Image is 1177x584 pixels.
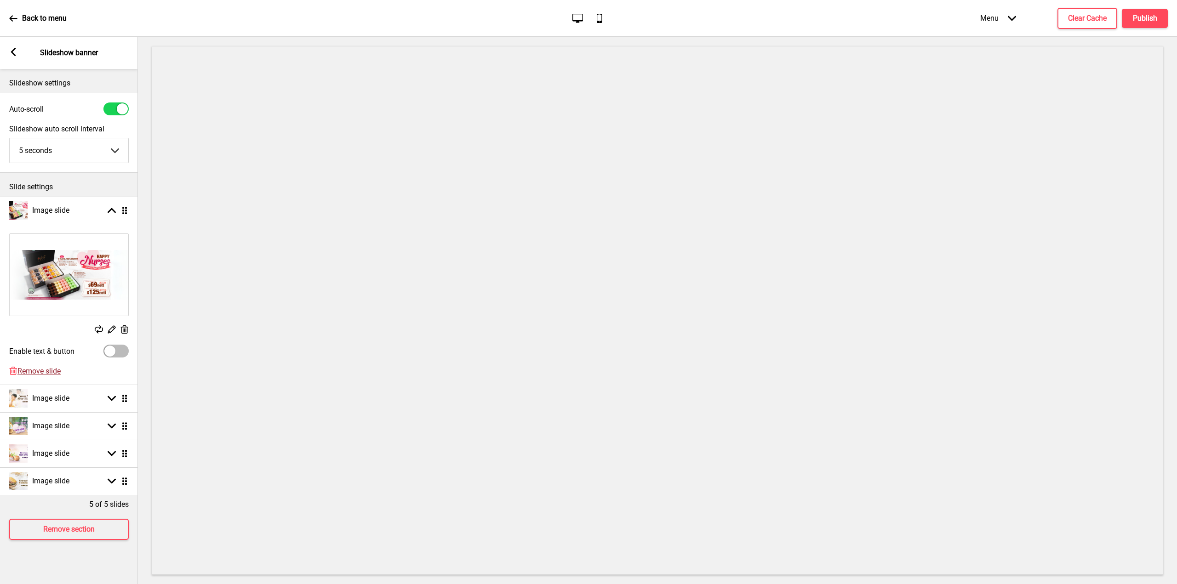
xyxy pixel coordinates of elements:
p: Slideshow banner [40,48,98,58]
label: Auto-scroll [9,105,44,113]
h4: Image slide [32,476,69,486]
h4: Clear Cache [1068,13,1107,23]
label: Slideshow auto scroll interval [9,125,129,133]
a: Back to menu [9,6,67,31]
button: Remove section [9,519,129,540]
p: Back to menu [22,13,67,23]
h4: Image slide [32,393,69,403]
h4: Image slide [32,205,69,215]
span: Remove slide [17,367,61,375]
h4: Remove section [43,524,95,534]
h4: Image slide [32,421,69,431]
p: Slide settings [9,182,129,192]
h4: Publish [1133,13,1157,23]
label: Enable text & button [9,347,74,356]
h4: Image slide [32,448,69,459]
p: 5 of 5 slides [89,499,129,510]
button: Publish [1122,9,1168,28]
p: Slideshow settings [9,78,129,88]
button: Clear Cache [1057,8,1117,29]
div: Menu [971,5,1025,32]
img: Image [10,234,128,316]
